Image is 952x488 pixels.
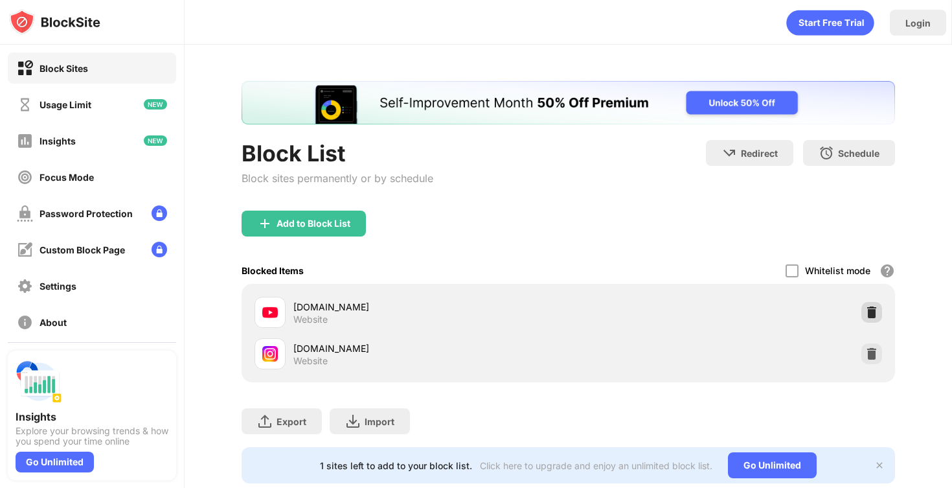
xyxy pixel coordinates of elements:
[242,172,433,185] div: Block sites permanently or by schedule
[786,10,874,36] div: animation
[17,314,33,331] img: about-off.svg
[741,148,778,159] div: Redirect
[152,242,167,257] img: lock-menu.svg
[40,172,94,183] div: Focus Mode
[144,99,167,110] img: new-icon.svg
[17,242,33,258] img: customize-block-page-off.svg
[16,452,94,472] div: Go Unlimited
[40,208,133,219] div: Password Protection
[242,140,433,167] div: Block List
[40,135,76,146] div: Insights
[905,17,931,29] div: Login
[320,460,472,471] div: 1 sites left to add to your block list.
[365,416,394,427] div: Import
[40,63,88,74] div: Block Sites
[262,346,278,362] img: favicons
[16,410,168,423] div: Insights
[17,169,33,185] img: focus-off.svg
[40,281,76,292] div: Settings
[40,244,125,255] div: Custom Block Page
[144,135,167,146] img: new-icon.svg
[838,148,879,159] div: Schedule
[293,342,568,355] div: [DOMAIN_NAME]
[242,265,304,276] div: Blocked Items
[9,9,100,35] img: logo-blocksite.svg
[40,317,67,328] div: About
[262,305,278,320] img: favicons
[293,355,328,367] div: Website
[480,460,712,471] div: Click here to upgrade and enjoy an unlimited block list.
[874,460,885,471] img: x-button.svg
[16,426,168,447] div: Explore your browsing trends & how you spend your time online
[277,218,350,229] div: Add to Block List
[17,60,33,76] img: block-on.svg
[17,205,33,222] img: password-protection-off.svg
[152,205,167,221] img: lock-menu.svg
[17,278,33,294] img: settings-off.svg
[293,300,568,314] div: [DOMAIN_NAME]
[242,81,895,124] iframe: Banner
[16,358,62,405] img: push-insights.svg
[728,452,817,478] div: Go Unlimited
[17,133,33,149] img: insights-off.svg
[805,265,870,276] div: Whitelist mode
[17,97,33,113] img: time-usage-off.svg
[293,314,328,325] div: Website
[40,99,91,110] div: Usage Limit
[277,416,306,427] div: Export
